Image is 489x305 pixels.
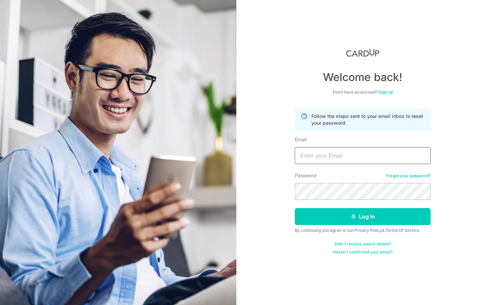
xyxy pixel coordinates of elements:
input: Enter your Email [295,147,431,164]
a: Terms Of Service [385,228,419,233]
a: Sign up [379,89,393,95]
a: Didn't receive unlock details? [334,241,391,247]
label: Password [295,172,316,179]
label: Email [295,136,306,143]
p: Follow the steps sent to your email inbox to reset your password. [311,113,425,126]
a: Privacy Policy [354,228,382,233]
img: CardUp Logo [346,49,379,57]
a: Haven't confirmed your email? [333,249,393,255]
div: By continuing you agree to our & [295,228,431,233]
div: Don’t have an account? [295,89,431,95]
h4: Welcome back! [295,70,431,84]
a: Forgot your password? [386,173,431,179]
button: Log in [295,208,431,225]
